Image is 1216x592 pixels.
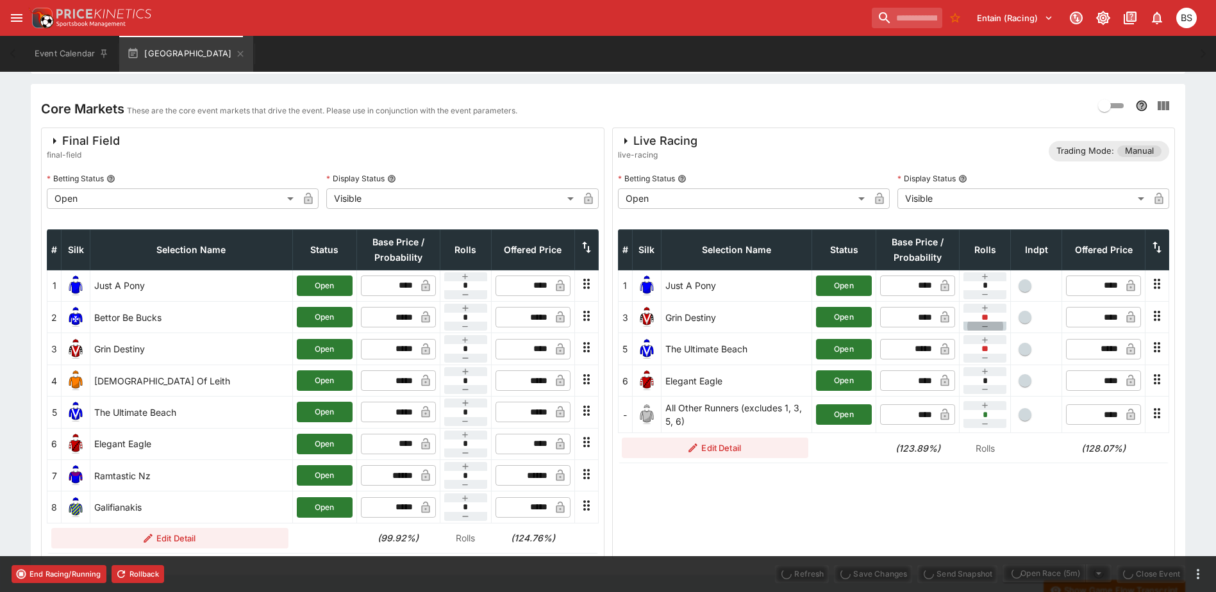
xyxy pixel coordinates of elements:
[90,428,293,459] td: Elegant Eagle
[1065,6,1088,29] button: Connected to PK
[65,402,86,422] img: runner 5
[1056,145,1114,158] p: Trading Mode:
[637,275,657,296] img: runner 1
[65,307,86,327] img: runner 2
[65,370,86,391] img: runner 4
[816,339,872,359] button: Open
[65,434,86,454] img: runner 6
[1145,6,1169,29] button: Notifications
[1092,6,1115,29] button: Toggle light/dark mode
[27,36,117,72] button: Event Calendar
[65,339,86,359] img: runner 3
[945,8,965,28] button: No Bookmarks
[5,6,28,29] button: open drawer
[65,497,86,518] img: runner 8
[387,174,396,183] button: Display Status
[297,434,353,454] button: Open
[56,21,126,27] img: Sportsbook Management
[297,370,353,391] button: Open
[618,229,632,270] th: #
[618,270,632,301] td: 1
[1062,229,1145,270] th: Offered Price
[661,397,812,433] td: All Other Runners (excludes 1, 3, 5, 6)
[65,275,86,296] img: runner 1
[622,438,808,458] button: Edit Detail
[897,173,956,184] p: Display Status
[297,402,353,422] button: Open
[816,370,872,391] button: Open
[326,188,578,209] div: Visible
[90,365,293,396] td: [DEMOGRAPHIC_DATA] Of Leith
[618,173,675,184] p: Betting Status
[90,333,293,365] td: Grin Destiny
[127,104,517,117] p: These are the core event markets that drive the event. Please use in conjunction with the event p...
[618,365,632,396] td: 6
[632,229,661,270] th: Silk
[618,333,632,365] td: 5
[880,441,956,455] h6: (123.89%)
[618,302,632,333] td: 3
[41,101,124,117] h4: Core Markets
[1011,229,1062,270] th: Independent
[47,365,62,396] td: 4
[47,188,298,209] div: Open
[1003,564,1112,582] div: split button
[47,491,62,523] td: 8
[661,229,812,270] th: Selection Name
[963,441,1007,455] p: Rolls
[106,174,115,183] button: Betting Status
[618,188,869,209] div: Open
[297,275,353,296] button: Open
[51,528,289,548] button: Edit Detail
[297,339,353,359] button: Open
[872,8,942,28] input: search
[816,275,872,296] button: Open
[661,365,812,396] td: Elegant Eagle
[47,397,62,428] td: 5
[360,531,436,545] h6: (99.92%)
[28,5,54,31] img: PriceKinetics Logo
[969,8,1061,28] button: Select Tenant
[112,565,164,583] button: Rollback
[326,173,385,184] p: Display Status
[356,229,440,270] th: Base Price / Probability
[661,270,812,301] td: Just A Pony
[47,428,62,459] td: 6
[90,397,293,428] td: The Ultimate Beach
[637,370,657,391] img: runner 6
[62,229,90,270] th: Silk
[637,307,657,327] img: runner 3
[661,333,812,365] td: The Ultimate Beach
[47,173,104,184] p: Betting Status
[1190,566,1206,582] button: more
[678,174,687,183] button: Betting Status
[897,188,1149,209] div: Visible
[90,491,293,523] td: Galifianakis
[1176,8,1197,28] div: Brendan Scoble
[292,229,356,270] th: Status
[56,9,151,19] img: PriceKinetics
[618,397,632,433] td: -
[297,307,353,327] button: Open
[491,229,574,270] th: Offered Price
[12,565,106,583] button: End Racing/Running
[816,404,872,425] button: Open
[90,460,293,491] td: Ramtastic Nz
[90,270,293,301] td: Just A Pony
[618,133,697,149] div: Live Racing
[47,229,62,270] th: #
[47,302,62,333] td: 2
[958,174,967,183] button: Display Status
[1119,6,1142,29] button: Documentation
[47,333,62,365] td: 3
[816,307,872,327] button: Open
[1172,4,1201,32] button: Brendan Scoble
[47,460,62,491] td: 7
[90,229,293,270] th: Selection Name
[47,270,62,301] td: 1
[47,149,120,161] span: final-field
[444,531,487,545] p: Rolls
[960,229,1011,270] th: Rolls
[812,229,876,270] th: Status
[637,404,657,425] img: blank-silk.png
